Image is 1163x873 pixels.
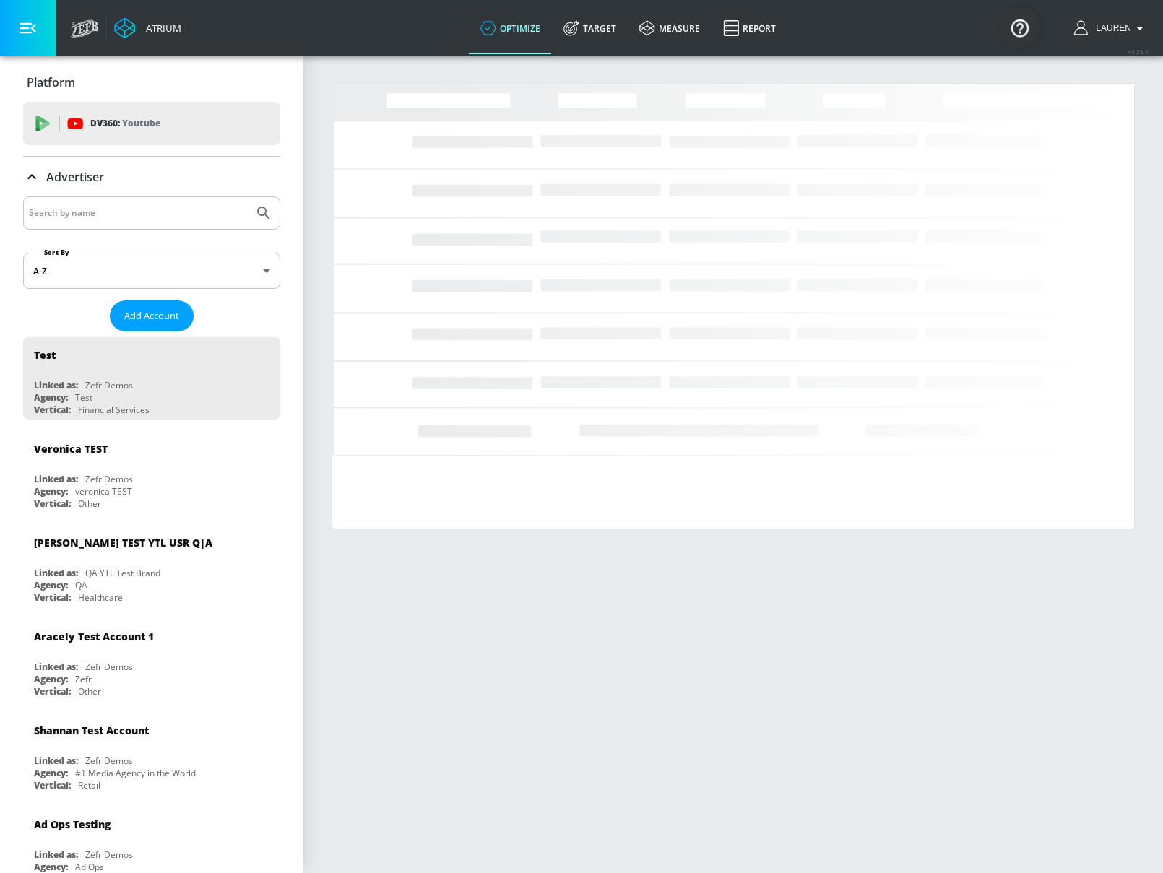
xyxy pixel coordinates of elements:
div: Veronica TESTLinked as:Zefr DemosAgency:veronica TESTVertical:Other [23,431,280,513]
p: Platform [27,74,75,90]
div: Linked as: [34,473,78,485]
button: Lauren [1074,19,1149,37]
div: Shannan Test Account [34,724,149,737]
p: Advertiser [46,169,104,185]
div: [PERSON_NAME] TEST YTL USR Q|A [34,536,212,550]
div: Agency: [34,391,68,404]
input: Search by name [29,204,248,222]
p: Youtube [122,116,160,131]
div: Vertical: [34,591,71,604]
div: Vertical: [34,685,71,698]
div: [PERSON_NAME] TEST YTL USR Q|ALinked as:QA YTL Test BrandAgency:QAVertical:Healthcare [23,525,280,607]
div: Aracely Test Account 1Linked as:Zefr DemosAgency:ZefrVertical:Other [23,619,280,701]
div: Platform [23,62,280,103]
div: Other [78,685,101,698]
span: v 4.25.4 [1128,48,1149,56]
div: DV360: Youtube [23,102,280,145]
button: Open Resource Center [1000,7,1040,48]
div: Vertical: [34,498,71,510]
div: Test [34,348,56,362]
div: Linked as: [34,755,78,767]
label: Sort By [41,248,72,257]
div: veronica TEST [75,485,132,498]
a: optimize [469,2,552,54]
div: Other [78,498,101,510]
p: DV360: [90,116,160,131]
div: Zefr Demos [85,661,133,673]
div: Zefr Demos [85,379,133,391]
div: Veronica TEST [34,442,108,456]
a: Target [552,2,628,54]
a: Report [712,2,787,54]
div: Zefr Demos [85,848,133,861]
a: measure [628,2,712,54]
div: Test [75,391,92,404]
div: Linked as: [34,379,78,391]
div: Zefr Demos [85,755,133,767]
div: Agency: [34,673,68,685]
div: QA YTL Test Brand [85,567,160,579]
div: TestLinked as:Zefr DemosAgency:TestVertical:Financial Services [23,337,280,420]
div: Agency: [34,579,68,591]
div: Financial Services [78,404,150,416]
div: Vertical: [34,779,71,791]
div: Agency: [34,767,68,779]
div: Healthcare [78,591,123,604]
div: Vertical: [34,404,71,416]
div: Shannan Test AccountLinked as:Zefr DemosAgency:#1 Media Agency in the WorldVertical:Retail [23,713,280,795]
div: Ad Ops [75,861,104,873]
div: Linked as: [34,661,78,673]
div: Linked as: [34,567,78,579]
div: QA [75,579,87,591]
div: Aracely Test Account 1 [34,630,154,643]
div: Agency: [34,485,68,498]
div: Agency: [34,861,68,873]
div: Ad Ops Testing [34,817,111,831]
div: Advertiser [23,157,280,197]
span: Add Account [124,308,179,324]
div: Retail [78,779,100,791]
div: Linked as: [34,848,78,861]
div: A-Z [23,253,280,289]
span: login as: lauren.bacher@zefr.com [1090,23,1131,33]
div: Zefr [75,673,92,685]
div: Zefr Demos [85,473,133,485]
div: #1 Media Agency in the World [75,767,196,779]
button: Add Account [110,300,194,331]
a: Atrium [114,17,181,39]
div: Atrium [140,22,181,35]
